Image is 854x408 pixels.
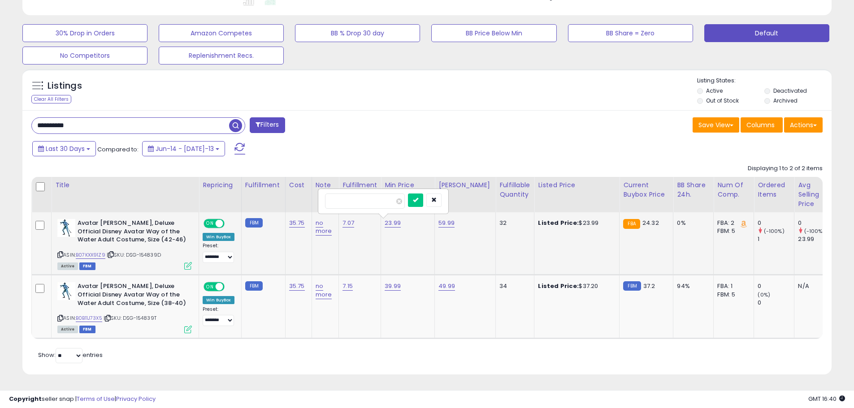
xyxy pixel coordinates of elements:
[204,220,216,228] span: ON
[342,219,354,228] a: 7.07
[623,180,669,199] div: Current Buybox Price
[77,395,115,403] a: Terms of Use
[677,282,707,290] div: 94%
[438,180,492,190] div: [PERSON_NAME]
[22,47,147,64] button: No Competitors
[316,180,335,190] div: Note
[746,120,775,129] span: Columns
[385,282,401,291] a: 39.99
[79,326,95,333] span: FBM
[245,180,282,190] div: Fulfillment
[9,395,156,404] div: seller snap | |
[704,24,829,42] button: Default
[798,235,834,243] div: 23.99
[538,219,612,227] div: $23.99
[32,141,96,156] button: Last 30 Days
[784,117,823,133] button: Actions
[76,251,105,259] a: B07KXX91Z9
[46,144,85,153] span: Last 30 Days
[499,180,530,199] div: Fulfillable Quantity
[773,97,798,104] label: Archived
[76,314,102,322] a: B0B11J73X5
[156,144,214,153] span: Jun-14 - [DATE]-13
[643,282,655,290] span: 37.2
[38,351,103,359] span: Show: entries
[204,283,216,291] span: ON
[79,262,95,270] span: FBM
[758,282,794,290] div: 0
[203,180,238,190] div: Repricing
[758,219,794,227] div: 0
[57,326,78,333] span: All listings currently available for purchase on Amazon
[342,180,377,199] div: Fulfillment Cost
[223,283,238,291] span: OFF
[159,24,284,42] button: Amazon Competes
[250,117,285,133] button: Filters
[717,282,747,290] div: FBA: 1
[385,219,401,228] a: 23.99
[107,251,161,258] span: | SKU: DSG-154839D
[104,314,156,322] span: | SKU: DSG-154839T
[245,218,263,228] small: FBM
[642,219,659,227] span: 24.32
[706,97,739,104] label: Out of Stock
[203,296,234,304] div: Win BuyBox
[677,180,710,199] div: BB Share 24h.
[78,219,186,246] b: Avatar [PERSON_NAME], Deluxe Official Disney Avatar Way of the Water Adult Costume, Size (42-46)
[758,235,794,243] div: 1
[697,77,832,85] p: Listing States:
[57,282,192,332] div: ASIN:
[623,281,641,291] small: FBM
[748,164,823,173] div: Displaying 1 to 2 of 2 items
[706,87,723,94] label: Active
[764,228,785,235] small: (-100%)
[773,87,807,94] label: Deactivated
[758,180,790,199] div: Ordered Items
[159,47,284,64] button: Replenishment Recs.
[538,282,612,290] div: $37.20
[22,24,147,42] button: 30% Drop in Orders
[717,227,747,235] div: FBM: 5
[758,291,770,298] small: (0%)
[97,145,139,154] span: Compared to:
[289,282,305,291] a: 35.75
[142,141,225,156] button: Jun-14 - [DATE]-13
[203,243,234,263] div: Preset:
[316,282,332,299] a: no more
[438,219,455,228] a: 59.99
[385,180,431,190] div: Min Price
[289,219,305,228] a: 35.75
[717,219,747,227] div: FBA: 2
[798,180,831,209] div: Avg Selling Price
[758,299,794,307] div: 0
[431,24,556,42] button: BB Price Below Min
[499,282,527,290] div: 34
[438,282,455,291] a: 49.99
[499,219,527,227] div: 32
[116,395,156,403] a: Privacy Policy
[31,95,71,103] div: Clear All Filters
[295,24,420,42] button: BB % Drop 30 day
[808,395,845,403] span: 2025-08-13 16:40 GMT
[48,80,82,92] h5: Listings
[57,282,75,300] img: 41rC8dl6ccL._SL40_.jpg
[223,220,238,228] span: OFF
[538,219,579,227] b: Listed Price:
[804,228,825,235] small: (-100%)
[55,180,195,190] div: Title
[568,24,693,42] button: BB Share = Zero
[538,180,616,190] div: Listed Price
[289,180,308,190] div: Cost
[342,282,353,291] a: 7.15
[78,282,186,309] b: Avatar [PERSON_NAME], Deluxe Official Disney Avatar Way of the Water Adult Costume, Size (38-40)
[9,395,42,403] strong: Copyright
[538,282,579,290] b: Listed Price:
[677,219,707,227] div: 0%
[203,306,234,326] div: Preset:
[717,180,750,199] div: Num of Comp.
[798,219,834,227] div: 0
[623,219,640,229] small: FBA
[203,233,234,241] div: Win BuyBox
[741,117,783,133] button: Columns
[245,281,263,291] small: FBM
